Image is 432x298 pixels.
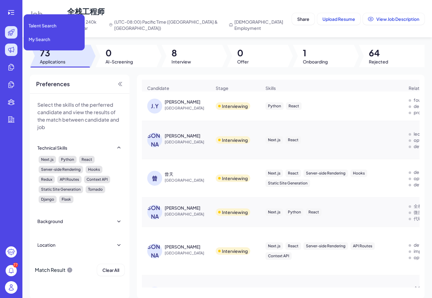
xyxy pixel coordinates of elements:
[222,103,248,109] div: Interviewing
[106,47,133,58] span: 0
[350,242,375,250] div: API Routes
[237,47,249,58] span: 0
[36,80,70,88] span: Preferences
[292,13,315,25] button: Share
[285,208,303,216] div: Python
[265,252,292,260] div: Context API
[369,58,388,65] span: Rejected
[171,58,191,65] span: Interview
[363,13,425,25] button: View Job Description
[147,99,162,114] div: J.Y
[286,102,302,110] div: React
[147,205,162,220] div: [PERSON_NAME]
[5,281,17,294] img: user_logo.png
[237,58,249,65] span: Offer
[234,19,289,31] span: [DEMOGRAPHIC_DATA] Employment
[222,175,248,181] div: Interviewing
[84,176,110,183] div: Context API
[303,170,348,177] div: Server-side Rendering
[97,264,124,276] button: Clear All
[297,16,309,22] span: Share
[40,47,65,58] span: 73
[79,156,95,163] div: React
[37,242,55,248] div: Location
[29,22,56,29] span: Talent Search
[86,186,105,193] div: Tornado
[303,242,348,250] div: Server-side Rendering
[222,209,248,215] div: Interviewing
[350,170,367,177] div: Hooks
[86,166,102,173] div: Hooks
[13,263,18,268] div: 77
[67,7,105,16] span: 全栈工程师
[216,85,228,91] span: Stage
[39,176,55,183] div: Redux
[37,101,122,131] p: Select the skills of the perferred candidate and view the results of the match between candidate ...
[165,139,211,145] span: [GEOGRAPHIC_DATA]
[30,9,57,29] span: Job Board
[39,196,57,203] div: Django
[265,136,283,144] div: Next.js
[37,145,67,151] div: Technical Skills
[59,196,73,203] div: Flask
[306,208,322,216] div: React
[222,137,248,143] div: Interviewing
[265,170,283,177] div: Next.js
[265,85,276,91] span: Skills
[147,171,162,186] div: 曾
[39,156,56,163] div: Next.js
[165,211,211,217] span: [GEOGRAPHIC_DATA]
[29,36,50,42] span: My Search
[322,16,355,22] span: Upload Resume
[57,176,82,183] div: API Routes
[165,171,173,177] div: 曾天
[40,58,65,65] span: Applications
[114,19,223,31] span: (UTC-08:00) Pacific Time ([GEOGRAPHIC_DATA] & [GEOGRAPHIC_DATA])
[265,242,283,250] div: Next.js
[67,19,104,31] span: ￥ 150k - 240k CNY/year
[165,99,200,105] div: Jiang Yin
[35,264,73,276] div: Match Result
[102,267,119,273] span: Clear All
[165,244,200,250] div: 李炯
[265,102,284,110] div: Python
[147,244,162,258] div: [PERSON_NAME]
[285,242,301,250] div: React
[165,250,211,256] span: [GEOGRAPHIC_DATA]
[376,16,419,22] span: View Job Description
[285,136,301,144] div: React
[303,47,328,58] span: 1
[59,156,77,163] div: Python
[317,13,360,25] button: Upload Resume
[285,170,301,177] div: React
[303,58,328,65] span: Onboarding
[222,248,248,254] div: Interviewing
[37,218,63,224] div: Background
[369,47,388,58] span: 64
[265,208,283,216] div: Next.js
[171,47,191,58] span: 8
[147,85,169,91] span: Candidate
[39,166,83,173] div: Server-side Rendering
[165,105,211,111] span: [GEOGRAPHIC_DATA]
[165,133,200,139] div: 杨明威
[147,133,162,147] div: [PERSON_NAME]
[106,58,133,65] span: AI-Screening
[165,287,200,293] div: 梁林
[165,177,211,184] span: [GEOGRAPHIC_DATA]
[165,205,200,211] div: 肖文捷
[39,186,83,193] div: Static Site Generation
[265,179,310,187] div: Static Site Generation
